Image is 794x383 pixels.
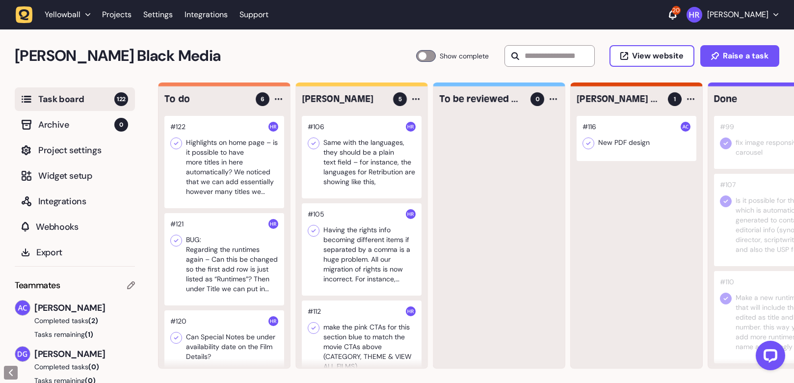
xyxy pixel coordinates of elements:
button: Project settings [15,138,135,162]
img: Harry Robinson [268,219,278,229]
span: 122 [114,92,128,106]
button: Widget setup [15,164,135,188]
img: Harry Robinson [406,209,416,219]
span: Export [36,246,128,259]
img: Ameet Chohan [681,122,690,132]
h4: Harry [302,92,386,106]
span: Archive [38,118,114,132]
span: 5 [398,95,402,104]
span: Task board [38,92,114,106]
h4: To be reviewed by Yellowball [439,92,524,106]
img: Harry Robinson [268,316,278,326]
span: (1) [85,330,93,339]
span: Raise a task [723,52,768,60]
span: (0) [88,362,99,371]
span: Webhooks [36,220,128,234]
a: Integrations [185,6,228,24]
span: 6 [261,95,265,104]
img: Ameet Chohan [15,301,30,315]
button: Task board122 [15,87,135,111]
a: Settings [143,6,173,24]
a: Support [239,10,268,20]
button: Raise a task [700,45,779,67]
img: Harry Robinson [268,122,278,132]
button: Webhooks [15,215,135,239]
button: Archive0 [15,113,135,137]
span: Show complete [440,50,489,62]
h2: Penny Black Media [15,44,416,68]
span: 1 [674,95,676,104]
div: 20 [672,6,681,15]
iframe: LiveChat chat widget [748,337,789,378]
span: Widget setup [38,169,128,183]
span: Integrations [38,194,128,208]
span: Teammates [15,278,60,292]
span: 0 [535,95,539,104]
span: [PERSON_NAME] [34,347,135,361]
button: Tasks remaining(1) [15,329,135,339]
span: Project settings [38,143,128,157]
span: (2) [88,316,98,325]
img: Harry Robinson [406,306,416,316]
button: Yellowball [16,6,96,24]
img: Harry Robinson [406,122,416,132]
h4: Ameet / Dan [577,92,661,106]
button: Completed tasks(0) [15,362,127,372]
button: Export [15,241,135,264]
button: Integrations [15,190,135,213]
img: David Groombridge [15,347,30,361]
span: 0 [114,118,128,132]
button: Completed tasks(2) [15,316,127,326]
img: Harry Robinson [687,7,702,23]
a: Projects [102,6,132,24]
span: Yellowball [45,10,80,20]
button: [PERSON_NAME] [687,7,778,23]
button: View website [609,45,694,67]
span: [PERSON_NAME] [34,301,135,315]
span: View website [632,52,684,60]
h4: To do [164,92,249,106]
p: [PERSON_NAME] [707,10,768,20]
